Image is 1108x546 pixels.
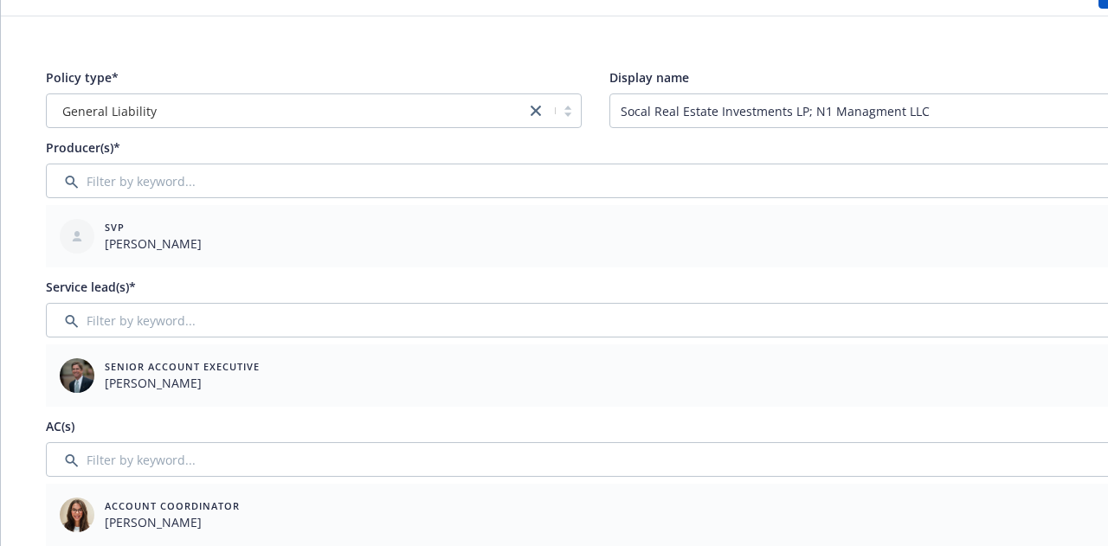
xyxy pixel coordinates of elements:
[46,69,119,86] span: Policy type*
[105,374,260,392] span: [PERSON_NAME]
[525,100,546,121] a: close
[609,69,689,86] span: Display name
[46,279,136,295] span: Service lead(s)*
[60,498,94,532] img: employee photo
[46,139,120,156] span: Producer(s)*
[105,234,202,253] span: [PERSON_NAME]
[105,498,240,513] span: Account Coordinator
[105,359,260,374] span: Senior Account Executive
[55,102,517,120] span: General Liability
[46,418,74,434] span: AC(s)
[60,358,94,393] img: employee photo
[105,220,202,234] span: SVP
[105,513,240,531] span: [PERSON_NAME]
[62,102,157,120] span: General Liability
